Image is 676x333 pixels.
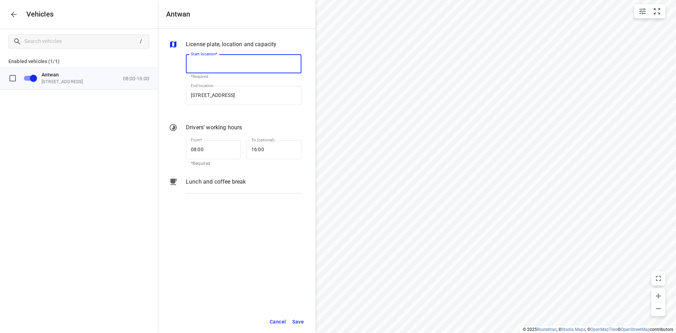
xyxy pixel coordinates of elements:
p: *Required [191,74,296,79]
span: Antwan [42,72,59,77]
p: Lunch and coffee break [186,178,246,186]
div: Drivers’ working hours [169,123,301,133]
button: Fit zoom [650,4,664,18]
a: Routetitan [537,327,557,332]
button: Map settings [636,4,650,18]
span: Cancel [270,317,286,326]
a: Stadia Maps [562,327,586,332]
p: Drivers’ working hours [186,123,242,132]
span: Disable [20,71,37,85]
span: Save [292,317,304,326]
p: Vehicles [21,10,54,18]
button: Cancel [267,315,289,329]
p: *Required [191,160,236,167]
div: Lunch and coffee break [169,178,301,199]
a: OpenStreetMap [621,327,650,332]
p: [STREET_ADDRESS] [42,79,112,84]
div: License plate, location and capacity [169,40,301,50]
input: Search vehicles [24,36,137,47]
p: 08:00-16:00 [123,75,149,81]
div: / [137,38,145,45]
p: — [241,150,246,155]
button: Save [289,315,307,329]
li: © 2025 , © , © © contributors [523,327,673,332]
a: OpenMapTiles [590,327,618,332]
p: License plate, location and capacity [186,40,276,49]
h5: Antwan [166,10,190,18]
div: small contained button group [634,4,665,18]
